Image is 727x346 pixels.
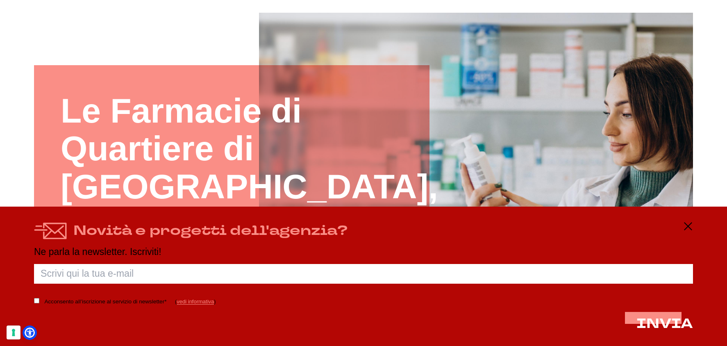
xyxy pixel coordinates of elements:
a: vedi informativa [177,298,214,305]
span: INVIA [636,314,693,333]
button: Le tue preferenze relative al consenso per le tecnologie di tracciamento [7,326,20,339]
h1: Le Farmacie di Quartiere di [GEOGRAPHIC_DATA], comunicate da [GEOGRAPHIC_DATA] [61,92,403,281]
span: ( ) [175,298,216,305]
label: Acconsento all’iscrizione al servizio di newsletter* [44,297,166,307]
button: INVIA [636,316,693,331]
a: Open Accessibility Menu [25,328,35,338]
input: Scrivi qui la tua e-mail [34,264,693,284]
h4: Novità e progetti dell'agenzia? [73,221,348,240]
p: Ne parla la newsletter. Iscriviti! [34,247,693,257]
